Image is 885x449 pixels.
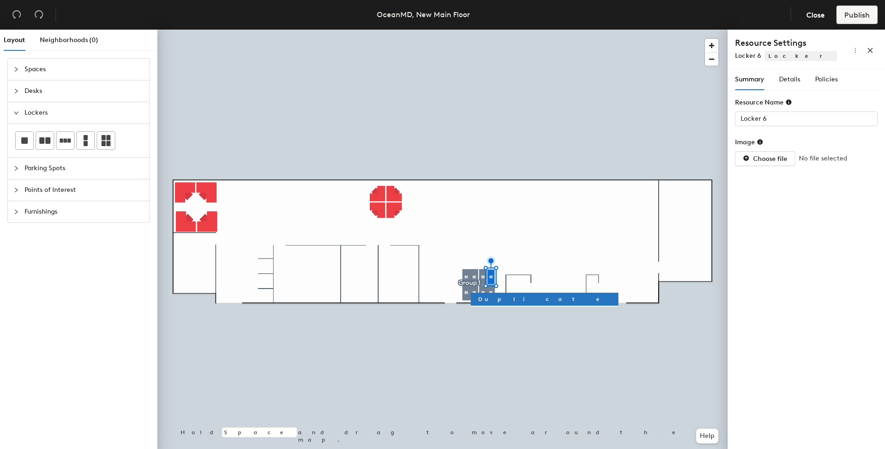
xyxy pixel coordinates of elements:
span: Lockers [25,102,144,123]
button: Redo (⌘ + ⇧ + Z) [30,6,48,24]
span: Locker 6 [735,52,761,60]
button: Publish [836,6,878,24]
span: Close [806,11,825,19]
span: No file selected [799,154,847,164]
span: more [852,47,859,54]
span: collapsed [13,88,19,94]
span: Neighborhoods (0) [40,36,98,44]
span: Layout [4,36,25,44]
span: Furnishings [25,201,144,222]
span: Spaces [25,59,144,80]
div: Resource Name [735,98,792,106]
span: expanded [13,110,19,116]
div: OceanMD, New Main Floor [377,9,470,20]
div: Image [735,138,763,146]
span: Duplicate [478,295,611,303]
h4: Resource Settings [735,37,837,49]
span: Details [779,75,800,83]
span: collapsed [13,209,19,215]
span: Policies [815,75,838,83]
span: close [867,47,873,54]
span: Points of Interest [25,179,144,201]
span: Lockers [765,51,866,61]
span: undo [12,10,21,19]
span: Parking Spots [25,158,144,179]
span: Summary [735,75,764,83]
span: collapsed [13,187,19,193]
input: Unknown Lockers [735,111,878,126]
button: Choose file [735,151,795,166]
span: collapsed [13,67,19,72]
span: Desks [25,80,144,102]
button: Close [798,6,833,24]
span: Choose file [753,155,787,163]
button: Help [696,429,718,443]
button: Duplicate [471,293,618,306]
span: collapsed [13,166,19,171]
button: Undo (⌘ + Z) [7,6,26,24]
